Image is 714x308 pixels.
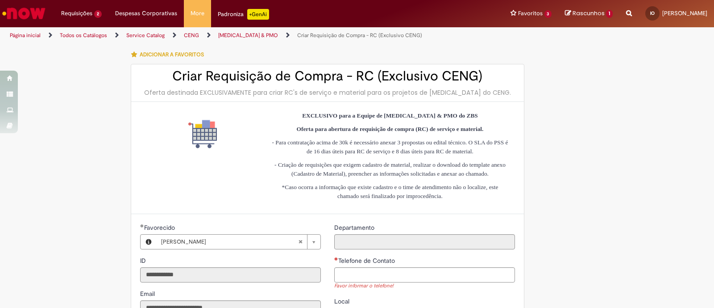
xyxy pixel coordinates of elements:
[188,120,217,148] img: Criar Requisição de Compra - RC (Exclusivo CENG)
[297,32,422,39] a: Criar Requisição de Compra - RC (Exclusivo CENG)
[334,224,376,232] span: Somente leitura - Departamento
[191,9,204,18] span: More
[10,32,41,39] a: Página inicial
[282,184,498,199] span: *Caso ocorra a informação que existe cadastro e o time de atendimento não o localize, este chamad...
[140,88,515,97] div: Oferta destinada EXCLUSIVAMENTE para criar RC's de serviço e material para os projetos de [MEDICA...
[544,10,552,18] span: 3
[161,235,298,249] span: [PERSON_NAME]
[140,224,144,228] span: Obrigatório Preenchido
[140,51,204,58] span: Adicionar a Favoritos
[518,9,543,18] span: Favoritos
[334,257,338,261] span: Necessários
[1,4,47,22] img: ServiceNow
[126,32,165,39] a: Service Catalog
[334,297,351,305] span: Local
[140,256,148,265] label: Somente leitura - ID
[140,69,515,84] h2: Criar Requisição de Compra - RC (Exclusivo CENG)
[144,224,177,232] span: Necessários - Favorecido
[334,267,515,283] input: Telefone de Contato
[650,10,655,16] span: IO
[565,9,613,18] a: Rascunhos
[247,9,269,20] p: +GenAi
[338,257,397,265] span: Telefone de Contato
[115,9,177,18] span: Despesas Corporativas
[334,283,515,290] div: Favor informar o telefone!
[61,9,92,18] span: Requisições
[272,139,508,155] span: - Para contratação acima de 30k é necessário anexar 3 propostas ou edital técnico. O SLA do PSS é...
[334,234,515,249] input: Departamento
[662,9,707,17] span: [PERSON_NAME]
[141,235,157,249] button: Favorecido, Visualizar este registro Isadora de Oliveira
[140,267,321,283] input: ID
[334,223,376,232] label: Somente leitura - Departamento
[606,10,613,18] span: 1
[157,235,320,249] a: [PERSON_NAME]Limpar campo Favorecido
[7,27,469,44] ul: Trilhas de página
[274,161,506,177] span: - Criação de requisições que exigem cadastro de material, realizar o download do template anexo (...
[140,289,157,298] label: Somente leitura - Email
[573,9,605,17] span: Rascunhos
[297,126,484,132] strong: Oferta para abertura de requisição de compra (RC) de serviço e material.
[218,9,269,20] div: Padroniza
[131,45,209,64] button: Adicionar a Favoritos
[140,257,148,265] span: Somente leitura - ID
[94,10,102,18] span: 2
[184,32,199,39] a: CENG
[140,290,157,298] span: Somente leitura - Email
[218,32,278,39] a: [MEDICAL_DATA] & PMO
[339,112,478,119] strong: para a Equipe de [MEDICAL_DATA] & PMO do ZBS
[302,112,337,119] strong: EXCLUSIVO
[60,32,107,39] a: Todos os Catálogos
[294,235,307,249] abbr: Limpar campo Favorecido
